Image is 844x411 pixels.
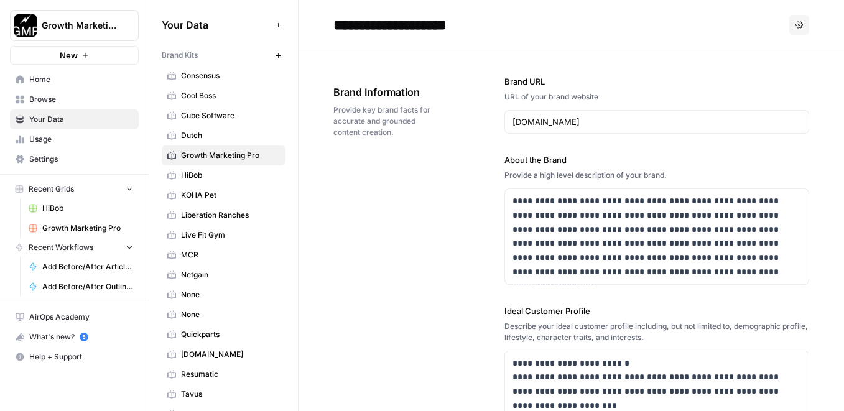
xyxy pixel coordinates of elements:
[29,351,133,363] span: Help + Support
[80,333,88,341] a: 5
[181,90,280,101] span: Cool Boss
[504,91,809,103] div: URL of your brand website
[333,104,435,138] span: Provide key brand facts for accurate and grounded content creation.
[181,110,280,121] span: Cube Software
[42,223,133,234] span: Growth Marketing Pro
[42,203,133,214] span: HiBob
[162,106,285,126] a: Cube Software
[162,344,285,364] a: [DOMAIN_NAME]
[10,129,139,149] a: Usage
[29,154,133,165] span: Settings
[162,50,198,61] span: Brand Kits
[181,269,280,280] span: Netgain
[162,185,285,205] a: KOHA Pet
[10,46,139,65] button: New
[10,180,139,198] button: Recent Grids
[42,261,133,272] span: Add Before/After Article to KB
[512,116,801,128] input: www.sundaysoccer.com
[29,94,133,105] span: Browse
[162,126,285,145] a: Dutch
[14,14,37,37] img: Growth Marketing Pro Logo
[162,285,285,305] a: None
[10,10,139,41] button: Workspace: Growth Marketing Pro
[504,154,809,166] label: About the Brand
[162,66,285,86] a: Consensus
[181,389,280,400] span: Tavus
[181,369,280,380] span: Resumatic
[29,312,133,323] span: AirOps Academy
[504,75,809,88] label: Brand URL
[10,149,139,169] a: Settings
[162,145,285,165] a: Growth Marketing Pro
[29,134,133,145] span: Usage
[10,347,139,367] button: Help + Support
[181,170,280,181] span: HiBob
[29,183,74,195] span: Recent Grids
[333,85,435,99] span: Brand Information
[10,327,139,347] button: What's new? 5
[10,238,139,257] button: Recent Workflows
[10,307,139,327] a: AirOps Academy
[181,249,280,261] span: MCR
[60,49,78,62] span: New
[11,328,138,346] div: What's new?
[10,70,139,90] a: Home
[162,86,285,106] a: Cool Boss
[181,309,280,320] span: None
[162,245,285,265] a: MCR
[10,90,139,109] a: Browse
[162,17,271,32] span: Your Data
[29,74,133,85] span: Home
[181,349,280,360] span: [DOMAIN_NAME]
[162,165,285,185] a: HiBob
[504,305,809,317] label: Ideal Customer Profile
[181,190,280,201] span: KOHA Pet
[42,19,117,32] span: Growth Marketing Pro
[162,364,285,384] a: Resumatic
[181,329,280,340] span: Quickparts
[162,384,285,404] a: Tavus
[162,305,285,325] a: None
[181,130,280,141] span: Dutch
[23,198,139,218] a: HiBob
[504,170,809,181] div: Provide a high level description of your brand.
[162,265,285,285] a: Netgain
[162,205,285,225] a: Liberation Ranches
[29,242,93,253] span: Recent Workflows
[504,321,809,343] div: Describe your ideal customer profile including, but not limited to, demographic profile, lifestyl...
[29,114,133,125] span: Your Data
[181,289,280,300] span: None
[42,281,133,292] span: Add Before/After Outline to KB
[162,325,285,344] a: Quickparts
[181,150,280,161] span: Growth Marketing Pro
[23,277,139,297] a: Add Before/After Outline to KB
[23,257,139,277] a: Add Before/After Article to KB
[23,218,139,238] a: Growth Marketing Pro
[10,109,139,129] a: Your Data
[181,70,280,81] span: Consensus
[181,210,280,221] span: Liberation Ranches
[82,334,85,340] text: 5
